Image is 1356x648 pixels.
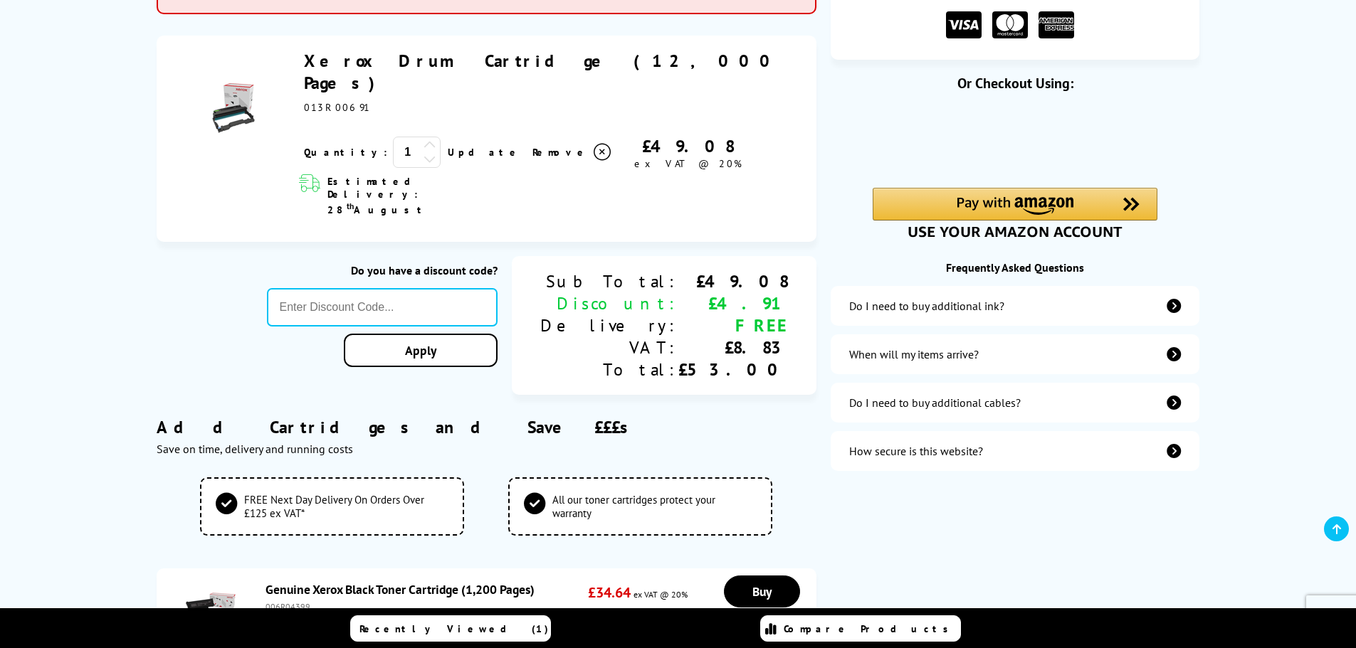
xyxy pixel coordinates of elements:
[267,263,498,277] div: Do you have a discount code?
[752,583,772,600] span: Buy
[831,260,1199,275] div: Frequently Asked Questions
[327,175,503,216] span: Estimated Delivery: 28 August
[266,581,535,597] a: Genuine Xerox Black Toner Cartridge (1,200 Pages)
[186,578,236,627] img: Genuine Xerox Black Toner Cartridge (1,200 Pages)
[849,347,979,361] div: When will my items arrive?
[784,622,956,635] span: Compare Products
[992,11,1028,39] img: MASTER CARD
[209,83,258,133] img: Xerox Drum Cartridge (12,000 Pages)
[244,493,448,520] span: FREE Next Day Delivery On Orders Over £125 ex VAT*
[157,442,816,456] div: Save on time, delivery and running costs
[831,74,1199,92] div: Or Checkout Using:
[540,336,678,358] div: VAT:
[831,431,1199,471] a: secure-website
[849,299,1004,313] div: Do I need to buy additional ink?
[678,314,788,336] div: FREE
[540,292,678,314] div: Discount:
[634,589,688,600] span: ex VAT @ 20%
[267,288,498,326] input: Enter Discount Code...
[304,50,780,94] a: Xerox Drum Cartridge (12,000 Pages)
[304,101,370,114] span: 013R00691
[540,314,678,336] div: Delivery:
[613,135,762,157] div: £49.08
[849,395,1021,410] div: Do I need to buy additional cables?
[831,334,1199,374] a: items-arrive
[678,292,788,314] div: £4.91
[552,493,757,520] span: All our toner cartridges protect your warranty
[532,146,589,159] span: Remove
[540,358,678,381] div: Total:
[946,11,982,39] img: VISA
[304,146,387,159] span: Quantity:
[678,358,788,381] div: £53.00
[1039,11,1074,39] img: American Express
[540,270,678,292] div: Sub Total:
[448,146,521,159] a: Update
[634,157,742,170] span: ex VAT @ 20%
[266,601,582,612] div: 006R04399
[849,444,983,458] div: How secure is this website?
[359,622,549,635] span: Recently Viewed (1)
[873,188,1157,238] div: Amazon Pay - Use your Amazon account
[678,270,788,292] div: £49.08
[873,115,1157,164] iframe: PayPal
[157,395,816,477] div: Add Cartridges and Save £££s
[588,604,631,622] strong: £41.57
[350,615,551,642] a: Recently Viewed (1)
[831,286,1199,326] a: additional-ink
[831,383,1199,423] a: additional-cables
[344,334,498,367] a: Apply
[760,615,961,642] a: Compare Products
[678,336,788,358] div: £8.83
[588,583,631,602] strong: £34.64
[347,201,354,211] sup: th
[532,142,613,163] a: Delete item from your basket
